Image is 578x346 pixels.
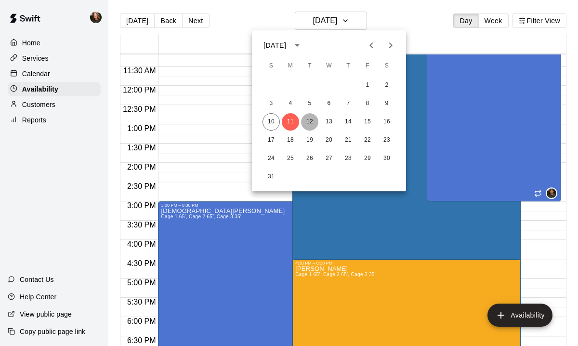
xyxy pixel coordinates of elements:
button: 1 [359,77,376,94]
span: Sunday [263,56,280,76]
button: calendar view is open, switch to year view [289,37,305,53]
button: 25 [282,150,299,167]
button: 7 [340,95,357,112]
button: 8 [359,95,376,112]
div: [DATE] [263,40,286,51]
button: 26 [301,150,318,167]
button: 4 [282,95,299,112]
button: 15 [359,113,376,131]
button: 6 [320,95,338,112]
button: 27 [320,150,338,167]
button: 3 [263,95,280,112]
button: 13 [320,113,338,131]
button: 21 [340,132,357,149]
span: Tuesday [301,56,318,76]
button: 30 [378,150,395,167]
button: 17 [263,132,280,149]
span: Monday [282,56,299,76]
button: 11 [282,113,299,131]
button: 19 [301,132,318,149]
button: 5 [301,95,318,112]
button: 20 [320,132,338,149]
span: Friday [359,56,376,76]
button: 12 [301,113,318,131]
span: Thursday [340,56,357,76]
button: 29 [359,150,376,167]
button: 23 [378,132,395,149]
span: Wednesday [320,56,338,76]
button: Next month [381,36,400,55]
span: Saturday [378,56,395,76]
button: 14 [340,113,357,131]
button: 18 [282,132,299,149]
button: 10 [263,113,280,131]
button: 22 [359,132,376,149]
button: 2 [378,77,395,94]
button: 24 [263,150,280,167]
button: 28 [340,150,357,167]
button: 9 [378,95,395,112]
button: 16 [378,113,395,131]
button: Previous month [362,36,381,55]
button: 31 [263,168,280,186]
